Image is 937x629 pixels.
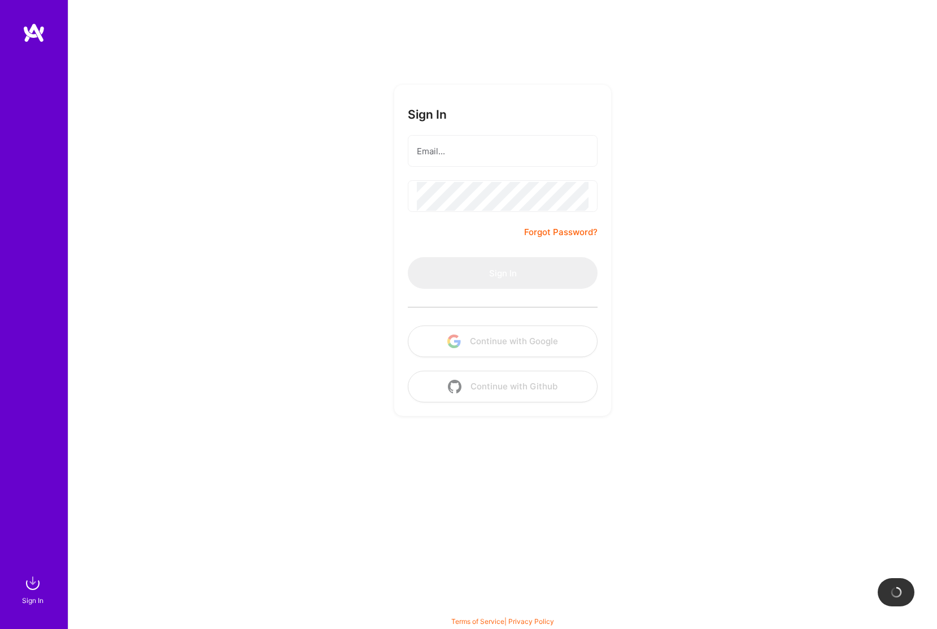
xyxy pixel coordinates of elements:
[23,23,45,43] img: logo
[22,595,43,606] div: Sign In
[451,617,554,626] span: |
[24,572,44,606] a: sign inSign In
[21,572,44,595] img: sign in
[524,225,598,239] a: Forgot Password?
[408,326,598,357] button: Continue with Google
[447,335,461,348] img: icon
[448,380,461,393] img: icon
[508,617,554,626] a: Privacy Policy
[451,617,504,626] a: Terms of Service
[408,107,447,122] h3: Sign In
[408,257,598,289] button: Sign In
[408,371,598,402] button: Continue with Github
[68,595,937,623] div: © 2025 ATeams Inc., All rights reserved.
[890,586,903,598] img: loading
[417,137,589,166] input: Email...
